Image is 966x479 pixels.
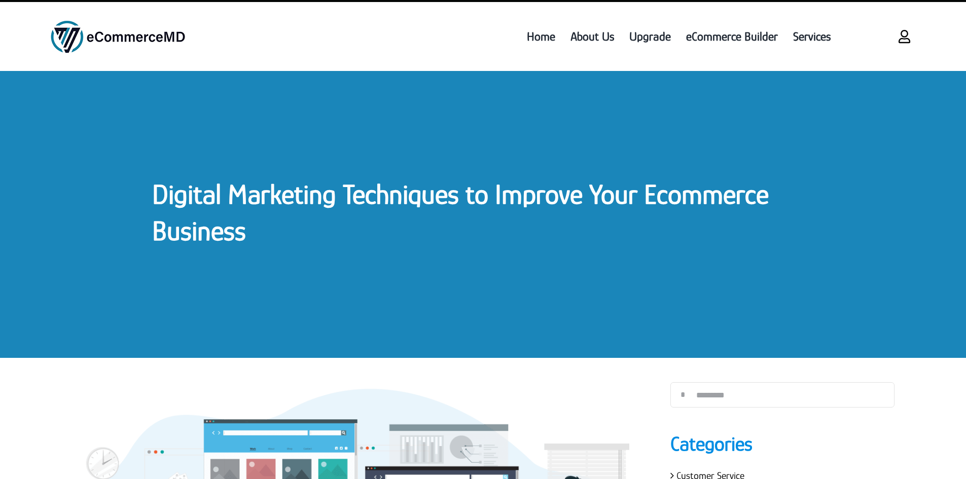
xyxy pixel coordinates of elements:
a: ecommercemd logo [48,19,188,30]
span: Services [793,27,831,46]
a: Home [519,12,563,61]
a: About Us [563,12,622,61]
span: eCommerce Builder [686,27,778,46]
input: Search [670,382,696,408]
nav: Menu [229,12,838,61]
a: Upgrade [622,12,678,61]
span: Home [527,27,555,46]
a: eCommerce Builder [678,12,785,61]
a: Link to https://www.ecommercemd.com/login [891,23,918,50]
span: Upgrade [629,27,671,46]
a: Digital Marketing Techniques to Improve Your Ecommerce Business [152,178,769,246]
span: About Us [570,27,614,46]
h4: Categories [670,430,895,458]
input: Search... [670,382,895,408]
img: ecommercemd logo [48,20,188,54]
a: Services [785,12,838,61]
